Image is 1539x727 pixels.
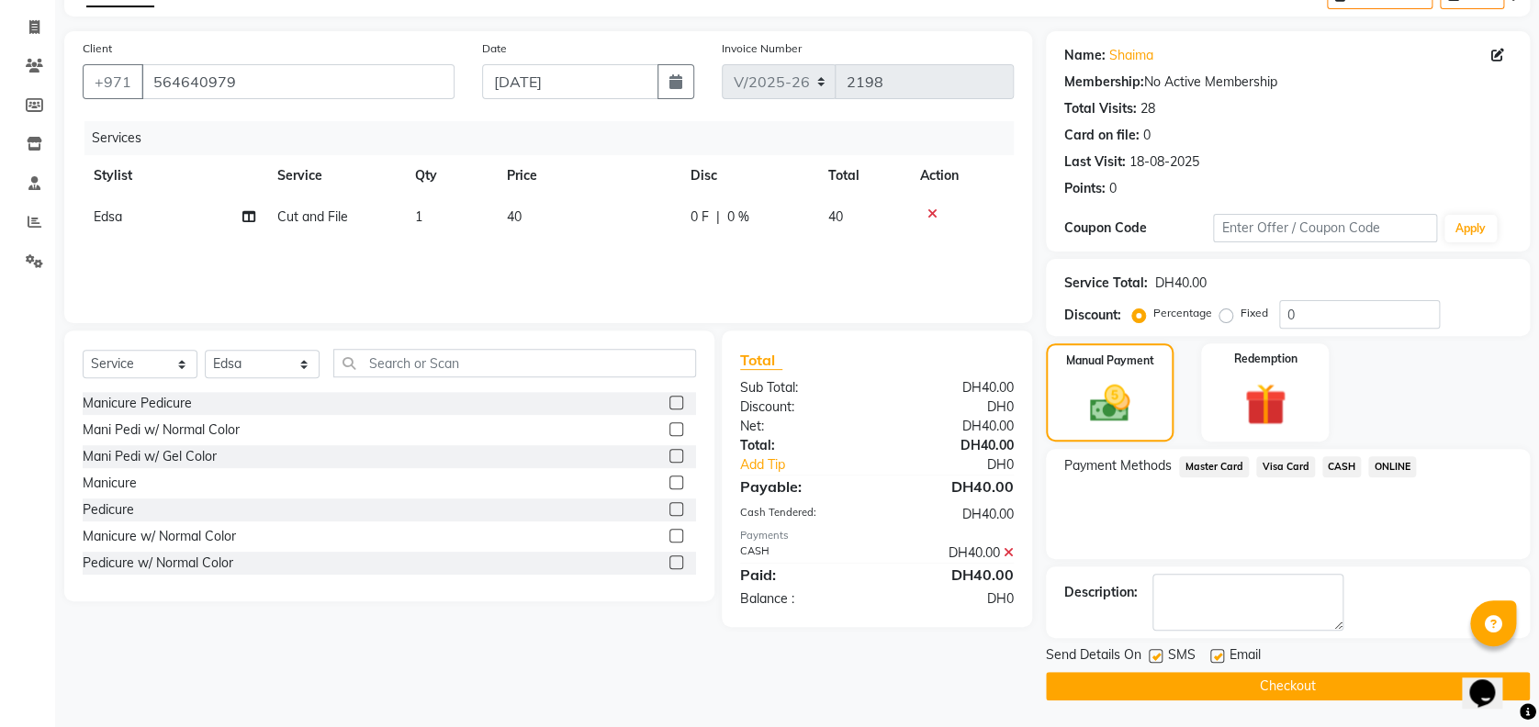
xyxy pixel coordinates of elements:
[722,40,802,57] label: Invoice Number
[507,208,522,225] span: 40
[726,378,877,397] div: Sub Total:
[726,475,877,498] div: Payable:
[740,528,1014,543] div: Payments
[740,351,782,370] span: Total
[1064,73,1511,92] div: No Active Membership
[277,208,348,225] span: Cut and File
[726,417,877,436] div: Net:
[1064,126,1140,145] div: Card on file:
[83,64,143,99] button: +971
[726,589,877,609] div: Balance :
[83,447,217,466] div: Mani Pedi w/ Gel Color
[726,455,903,475] a: Add Tip
[726,436,877,455] div: Total:
[1064,73,1144,92] div: Membership:
[1233,351,1297,367] label: Redemption
[691,207,709,227] span: 0 F
[1368,456,1416,477] span: ONLINE
[716,207,720,227] span: |
[1140,99,1155,118] div: 28
[877,378,1028,397] div: DH40.00
[1046,645,1141,668] span: Send Details On
[726,564,877,586] div: Paid:
[877,543,1028,563] div: DH40.00
[1064,152,1126,172] div: Last Visit:
[877,564,1028,586] div: DH40.00
[1168,645,1196,668] span: SMS
[1064,583,1138,602] div: Description:
[482,40,507,57] label: Date
[877,436,1028,455] div: DH40.00
[1064,179,1106,198] div: Points:
[726,397,877,417] div: Discount:
[83,554,233,573] div: Pedicure w/ Normal Color
[1109,179,1117,198] div: 0
[726,543,877,563] div: CASH
[1444,215,1497,242] button: Apply
[1064,274,1148,293] div: Service Total:
[1213,214,1436,242] input: Enter Offer / Coupon Code
[877,505,1028,524] div: DH40.00
[1064,306,1121,325] div: Discount:
[83,420,240,440] div: Mani Pedi w/ Normal Color
[83,500,134,520] div: Pedicure
[83,155,266,196] th: Stylist
[817,155,909,196] th: Total
[1066,352,1154,369] label: Manual Payment
[1153,305,1212,321] label: Percentage
[94,208,122,225] span: Edsa
[141,64,455,99] input: Search by Name/Mobile/Email/Code
[83,474,137,493] div: Manicure
[1129,152,1199,172] div: 18-08-2025
[1322,456,1362,477] span: CASH
[726,505,877,524] div: Cash Tendered:
[680,155,817,196] th: Disc
[1064,46,1106,65] div: Name:
[902,455,1028,475] div: DH0
[877,397,1028,417] div: DH0
[1143,126,1151,145] div: 0
[727,207,749,227] span: 0 %
[1155,274,1207,293] div: DH40.00
[1109,46,1153,65] a: Shaima
[415,208,422,225] span: 1
[1077,380,1142,427] img: _cash.svg
[84,121,1028,155] div: Services
[1462,654,1521,709] iframe: chat widget
[1230,645,1261,668] span: Email
[83,527,236,546] div: Manicure w/ Normal Color
[496,155,680,196] th: Price
[1179,456,1249,477] span: Master Card
[877,417,1028,436] div: DH40.00
[83,40,112,57] label: Client
[1064,218,1213,238] div: Coupon Code
[1256,456,1315,477] span: Visa Card
[877,589,1028,609] div: DH0
[333,349,696,377] input: Search or Scan
[1241,305,1268,321] label: Fixed
[877,475,1028,498] div: DH40.00
[1046,672,1530,700] button: Checkout
[404,155,496,196] th: Qty
[266,155,404,196] th: Service
[909,155,1014,196] th: Action
[1231,378,1299,431] img: _gift.svg
[1064,456,1172,475] span: Payment Methods
[83,394,192,413] div: Manicure Pedicure
[1064,99,1137,118] div: Total Visits:
[828,208,843,225] span: 40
